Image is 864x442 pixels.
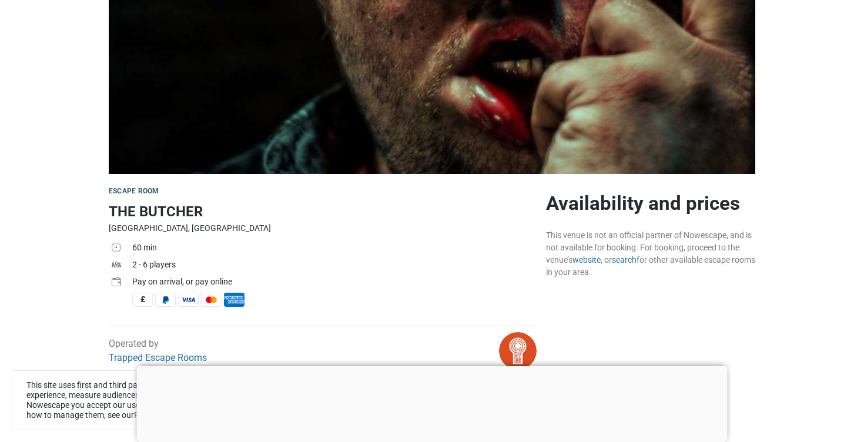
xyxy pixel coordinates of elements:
[134,410,184,420] a: Privacy Policy
[178,293,199,307] span: Visa
[109,337,207,365] div: Operated by
[499,332,537,370] img: bitmap.png
[12,370,364,430] div: This site uses first and third party cookies to provide you with a great user experience, measure...
[546,229,755,279] div: This venue is not an official partner of Nowescape, and is not available for booking. For booking...
[132,293,153,307] span: Cash
[612,255,637,264] a: search
[132,240,537,257] td: 60 min
[109,352,207,363] a: Trapped Escape Rooms
[109,222,537,235] div: [GEOGRAPHIC_DATA], [GEOGRAPHIC_DATA]
[132,257,537,274] td: 2 - 6 players
[155,293,176,307] span: PayPal
[132,276,537,288] div: Pay on arrival, or pay online
[572,255,601,264] a: website
[109,187,159,195] span: Escape room
[546,192,755,215] h2: Availability and prices
[224,293,245,307] span: American Express
[201,293,222,307] span: MasterCard
[109,201,537,222] h1: THE BUTCHER
[137,366,728,439] iframe: Advertisement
